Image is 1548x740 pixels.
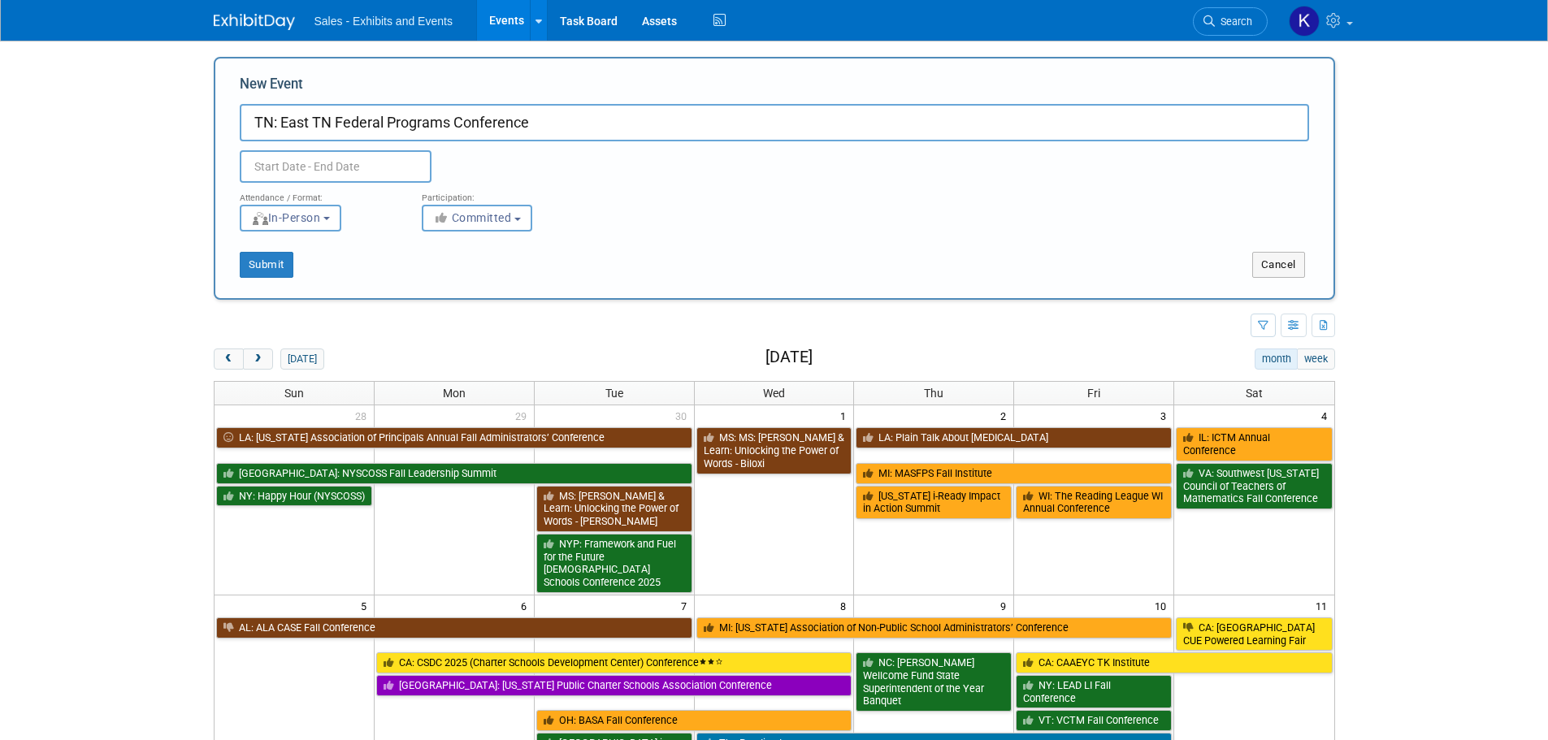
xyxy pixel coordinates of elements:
span: 29 [514,405,534,426]
a: WI: The Reading League WI Annual Conference [1016,486,1172,519]
button: Submit [240,252,293,278]
a: AL: ALA CASE Fall Conference [216,617,692,638]
span: Committed [433,211,512,224]
span: Sales - Exhibits and Events [314,15,453,28]
button: month [1255,348,1298,370]
a: MS: MS: [PERSON_NAME] & Learn: Unlocking the Power of Words - Biloxi [696,427,852,474]
span: 9 [999,595,1013,616]
a: Search [1193,7,1268,36]
a: VA: Southwest [US_STATE] Council of Teachers of Mathematics Fall Conference [1176,463,1332,509]
button: Cancel [1252,252,1305,278]
a: OH: BASA Fall Conference [536,710,852,731]
input: Name of Trade Show / Conference [240,104,1309,141]
button: [DATE] [280,348,323,370]
div: Attendance / Format: [240,183,397,204]
span: Sat [1246,387,1263,400]
a: NC: [PERSON_NAME] Wellcome Fund State Superintendent of the Year Banquet [856,652,1012,712]
a: NYP: Framework and Fuel for the Future [DEMOGRAPHIC_DATA] Schools Conference 2025 [536,534,692,593]
span: 3 [1159,405,1173,426]
a: IL: ICTM Annual Conference [1176,427,1332,461]
button: week [1297,348,1334,370]
span: 7 [679,595,694,616]
span: 8 [839,595,853,616]
a: [US_STATE] i-Ready Impact in Action Summit [856,486,1012,519]
a: CA: CAAEYC TK Institute [1016,652,1332,673]
a: NY: Happy Hour (NYSCOSS) [216,486,372,507]
span: In-Person [251,211,321,224]
span: Thu [924,387,943,400]
div: Participation: [422,183,579,204]
span: Sun [284,387,304,400]
button: prev [214,348,244,370]
input: Start Date - End Date [240,150,431,183]
button: next [243,348,273,370]
span: 10 [1153,595,1173,616]
span: 28 [353,405,374,426]
span: Tue [605,387,623,400]
a: CA: [GEOGRAPHIC_DATA] CUE Powered Learning Fair [1176,617,1332,651]
a: CA: CSDC 2025 (Charter Schools Development Center) Conference [376,652,852,673]
span: Search [1215,15,1252,28]
span: 11 [1314,595,1334,616]
span: 5 [359,595,374,616]
img: ExhibitDay [214,14,295,30]
span: 2 [999,405,1013,426]
a: NY: LEAD LI Fall Conference [1016,675,1172,708]
img: Kara Haven [1289,6,1320,37]
span: 4 [1320,405,1334,426]
span: Mon [443,387,466,400]
a: MS: [PERSON_NAME] & Learn: Unlocking the Power of Words - [PERSON_NAME] [536,486,692,532]
a: [GEOGRAPHIC_DATA]: [US_STATE] Public Charter Schools Association Conference [376,675,852,696]
a: LA: [US_STATE] Association of Principals Annual Fall Administrators’ Conference [216,427,692,448]
span: Fri [1087,387,1100,400]
span: Wed [763,387,785,400]
span: 6 [519,595,534,616]
a: MI: [US_STATE] Association of Non-Public School Administrators’ Conference [696,617,1173,638]
a: MI: MASFPS Fall Institute [856,463,1172,484]
h2: [DATE] [765,348,813,366]
a: LA: Plain Talk About [MEDICAL_DATA] [856,427,1172,448]
label: New Event [240,75,303,100]
span: 1 [839,405,853,426]
a: VT: VCTM Fall Conference [1016,710,1172,731]
button: Committed [422,205,532,232]
a: [GEOGRAPHIC_DATA]: NYSCOSS Fall Leadership Summit [216,463,692,484]
span: 30 [674,405,694,426]
button: In-Person [240,205,341,232]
